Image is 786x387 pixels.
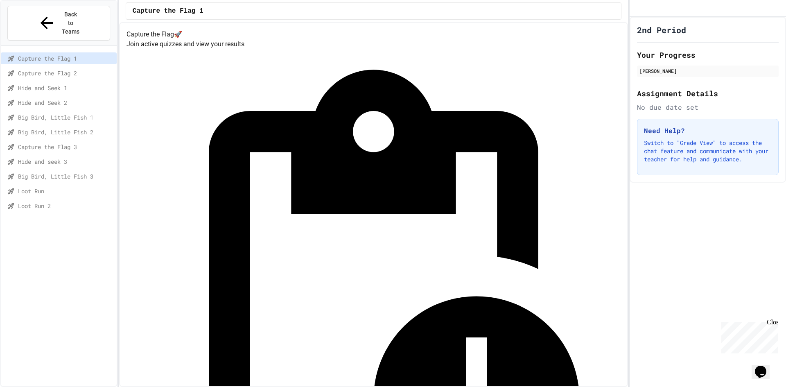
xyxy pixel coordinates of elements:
[718,319,778,353] iframe: chat widget
[18,172,113,181] span: Big Bird, Little Fish 3
[7,6,110,41] button: Back to Teams
[61,10,80,36] span: Back to Teams
[18,84,113,92] span: Hide and Seek 1
[644,139,772,163] p: Switch to "Grade View" to access the chat feature and communicate with your teacher for help and ...
[639,67,776,75] div: [PERSON_NAME]
[18,201,113,210] span: Loot Run 2
[126,39,621,49] p: Join active quizzes and view your results
[637,102,779,112] div: No due date set
[18,113,113,122] span: Big Bird, Little Fish 1
[637,49,779,61] h2: Your Progress
[637,88,779,99] h2: Assignment Details
[133,6,203,16] span: Capture the Flag 1
[18,128,113,136] span: Big Bird, Little Fish 2
[126,29,621,39] h4: Capture the Flag 🚀
[644,126,772,136] h3: Need Help?
[18,54,113,63] span: Capture the Flag 1
[18,69,113,77] span: Capture the Flag 2
[18,157,113,166] span: Hide and seek 3
[18,98,113,107] span: Hide and Seek 2
[3,3,56,52] div: Chat with us now!Close
[18,143,113,151] span: Capture the Flag 3
[752,354,778,379] iframe: chat widget
[18,187,113,195] span: Loot Run
[637,24,686,36] h1: 2nd Period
